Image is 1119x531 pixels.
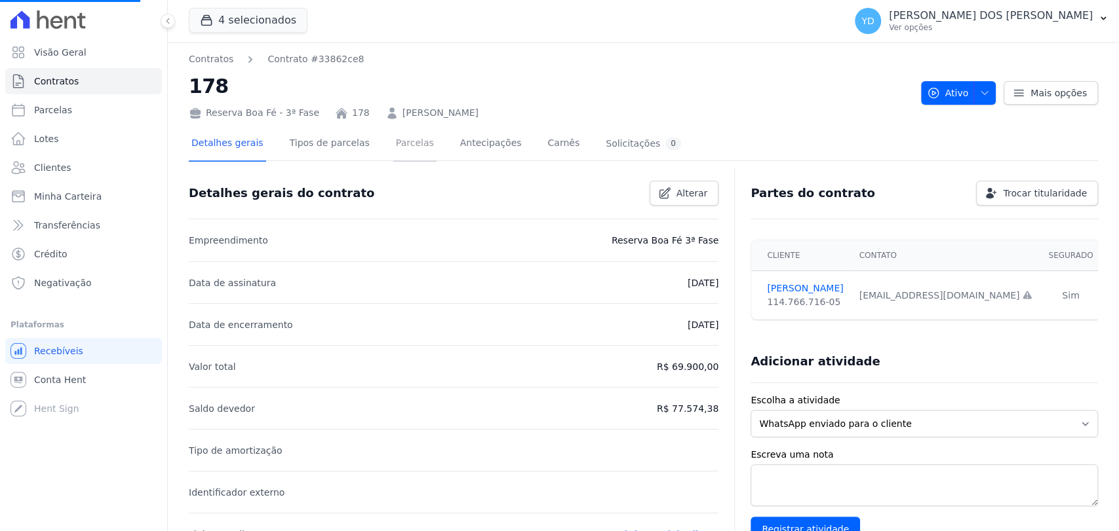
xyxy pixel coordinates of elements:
[189,401,255,416] p: Saldo devedor
[189,71,911,101] h2: 178
[34,276,92,289] span: Negativação
[1040,271,1101,320] td: Sim
[650,181,719,206] a: Alterar
[751,354,880,369] h3: Adicionar atividade
[5,270,162,296] a: Negativação
[1031,86,1087,100] span: Mais opções
[189,443,283,458] p: Tipo de amortização
[1004,81,1098,105] a: Mais opções
[852,240,1041,271] th: Contato
[688,275,718,291] p: [DATE]
[1003,187,1087,200] span: Trocar titularidade
[767,295,843,309] div: 114.766.716-05
[612,232,718,248] p: Reserva Boa Fé 3ª Fase
[34,219,100,232] span: Transferências
[189,52,911,66] nav: Breadcrumb
[189,485,285,500] p: Identificador externo
[976,181,1098,206] a: Trocar titularidade
[927,81,969,105] span: Ativo
[751,448,1098,462] label: Escreva uma nota
[751,394,1098,407] label: Escolha a atividade
[189,106,319,120] div: Reserva Boa Fé - 3ª Fase
[5,212,162,238] a: Transferências
[34,75,79,88] span: Contratos
[5,338,162,364] a: Recebíveis
[189,127,266,162] a: Detalhes gerais
[352,106,370,120] a: 178
[859,289,1033,302] div: [EMAIL_ADDRESS][DOMAIN_NAME]
[5,126,162,152] a: Lotes
[458,127,524,162] a: Antecipações
[545,127,582,162] a: Carnês
[34,190,102,203] span: Minha Carteira
[34,46,87,59] span: Visão Geral
[10,317,157,333] div: Plataformas
[657,401,718,416] p: R$ 77.574,38
[844,3,1119,39] button: YD [PERSON_NAME] DOS [PERSON_NAME] Ver opções
[189,275,276,291] p: Data de assinatura
[665,137,681,150] div: 0
[189,52,233,66] a: Contratos
[889,9,1093,22] p: [PERSON_NAME] DOS [PERSON_NAME]
[5,155,162,181] a: Clientes
[34,161,71,174] span: Clientes
[393,127,437,162] a: Parcelas
[889,22,1093,33] p: Ver opções
[34,132,59,145] span: Lotes
[189,52,364,66] nav: Breadcrumb
[267,52,364,66] a: Contrato #33862ce8
[189,232,268,248] p: Empreendimento
[402,106,479,120] a: [PERSON_NAME]
[5,97,162,123] a: Parcelas
[34,373,86,386] span: Conta Hent
[189,359,236,375] p: Valor total
[603,127,684,162] a: Solicitações0
[688,317,718,333] p: [DATE]
[751,185,875,201] h3: Partes do contrato
[5,241,162,267] a: Crédito
[189,8,307,33] button: 4 selecionados
[921,81,996,105] button: Ativo
[5,68,162,94] a: Contratos
[5,39,162,65] a: Visão Geral
[767,282,843,295] a: [PERSON_NAME]
[189,185,374,201] h3: Detalhes gerais do contrato
[606,137,681,150] div: Solicitações
[677,187,708,200] span: Alterar
[751,240,851,271] th: Cliente
[34,247,68,261] span: Crédito
[5,367,162,393] a: Conta Hent
[287,127,372,162] a: Tipos de parcelas
[1040,240,1101,271] th: Segurado
[34,344,83,357] span: Recebíveis
[34,103,72,117] span: Parcelas
[189,317,293,333] p: Data de encerramento
[657,359,718,375] p: R$ 69.900,00
[861,16,874,26] span: YD
[5,183,162,210] a: Minha Carteira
